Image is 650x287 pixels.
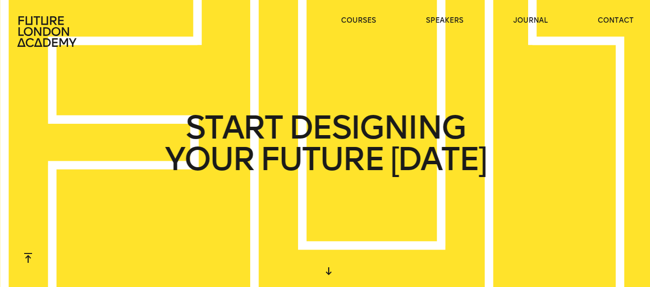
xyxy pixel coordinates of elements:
[185,112,282,143] span: START
[341,16,376,26] a: courses
[164,143,253,175] span: YOUR
[288,112,464,143] span: DESIGNING
[598,16,634,26] a: contact
[426,16,463,26] a: speakers
[260,143,383,175] span: FUTURE
[513,16,548,26] a: journal
[390,143,486,175] span: [DATE]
